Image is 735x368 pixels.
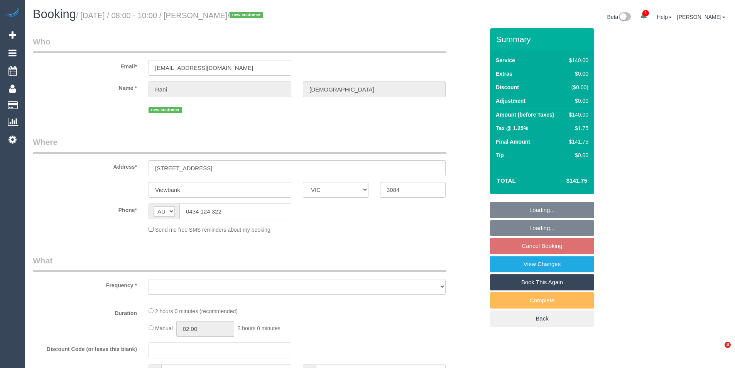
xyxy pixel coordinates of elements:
[149,81,291,97] input: First Name*
[496,35,590,44] h3: Summary
[490,256,594,272] a: View Changes
[607,14,631,20] a: Beta
[238,325,280,331] span: 2 hours 0 minutes
[566,151,588,159] div: $0.00
[76,11,265,20] small: / [DATE] / 08:00 - 10:00 / [PERSON_NAME]
[566,111,588,119] div: $140.00
[543,178,587,184] h4: $141.75
[27,343,143,353] label: Discount Code (or leave this blank)
[228,11,266,20] span: /
[566,97,588,105] div: $0.00
[657,14,672,20] a: Help
[179,204,291,219] input: Phone*
[27,60,143,70] label: Email*
[380,182,446,198] input: Post Code*
[496,70,512,78] label: Extras
[566,138,588,146] div: $141.75
[496,83,519,91] label: Discount
[496,151,504,159] label: Tip
[27,279,143,289] label: Frequency *
[496,111,554,119] label: Amount (before Taxes)
[27,204,143,214] label: Phone*
[566,70,588,78] div: $0.00
[496,56,515,64] label: Service
[149,107,182,113] span: new customer
[33,255,446,272] legend: What
[33,7,76,21] span: Booking
[33,136,446,154] legend: Where
[566,83,588,91] div: ($0.00)
[149,182,291,198] input: Suburb*
[566,56,588,64] div: $140.00
[618,12,631,22] img: New interface
[677,14,725,20] a: [PERSON_NAME]
[155,308,238,314] span: 2 hours 0 minutes (recommended)
[27,307,143,317] label: Duration
[497,177,516,184] strong: Total
[642,10,649,16] span: 1
[155,325,173,331] span: Manual
[303,81,446,97] input: Last Name*
[566,124,588,132] div: $1.75
[490,274,594,290] a: Book This Again
[27,81,143,92] label: Name *
[5,8,20,19] img: Automaid Logo
[490,310,594,327] a: Back
[496,124,528,132] label: Tax @ 1.25%
[155,227,270,233] span: Send me free SMS reminders about my booking
[709,342,727,360] iframe: Intercom live chat
[149,60,291,76] input: Email*
[636,8,651,25] a: 1
[230,12,263,18] span: new customer
[33,36,446,53] legend: Who
[496,97,525,105] label: Adjustment
[27,160,143,171] label: Address*
[725,342,731,348] span: 3
[496,138,530,146] label: Final Amount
